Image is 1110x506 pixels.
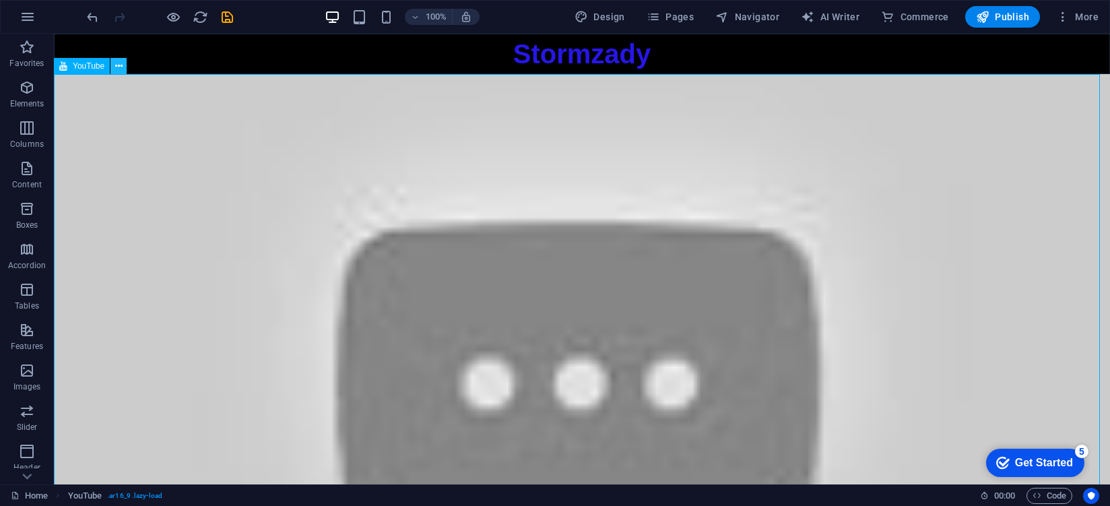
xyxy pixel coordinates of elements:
[192,9,208,25] button: reload
[11,488,48,504] a: Click to cancel selection. Double-click to open Pages
[1033,488,1066,504] span: Code
[8,260,46,271] p: Accordion
[219,9,235,25] button: save
[881,10,949,24] span: Commerce
[100,3,113,16] div: 5
[1051,6,1104,28] button: More
[13,462,40,473] p: Header
[11,341,43,352] p: Features
[1083,488,1099,504] button: Usercentrics
[801,10,859,24] span: AI Writer
[460,11,472,23] i: On resize automatically adjust zoom level to fit chosen device.
[220,9,235,25] i: Save (Ctrl+S)
[85,9,100,25] i: Undo: Add element (Ctrl+Z)
[994,488,1015,504] span: 00 00
[11,7,109,35] div: Get Started 5 items remaining, 0% complete
[165,9,181,25] button: Click here to leave preview mode and continue editing
[1004,491,1006,501] span: :
[647,10,694,24] span: Pages
[569,6,630,28] div: Design (Ctrl+Alt+Y)
[9,58,44,69] p: Favorites
[40,15,98,27] div: Get Started
[68,488,162,504] nav: breadcrumb
[405,9,453,25] button: 100%
[16,220,38,230] p: Boxes
[425,9,447,25] h6: 100%
[710,6,785,28] button: Navigator
[980,488,1016,504] h6: Session time
[965,6,1040,28] button: Publish
[193,9,208,25] i: Reload page
[575,10,625,24] span: Design
[107,488,162,504] span: . ar16_9 .lazy-load
[17,422,38,433] p: Slider
[73,62,104,70] span: YouTube
[569,6,630,28] button: Design
[976,10,1029,24] span: Publish
[12,179,42,190] p: Content
[795,6,865,28] button: AI Writer
[876,6,954,28] button: Commerce
[10,98,44,109] p: Elements
[715,10,779,24] span: Navigator
[10,139,44,150] p: Columns
[15,301,39,311] p: Tables
[68,488,102,504] span: Click to select. Double-click to edit
[1056,10,1099,24] span: More
[1026,488,1072,504] button: Code
[13,381,41,392] p: Images
[84,9,100,25] button: undo
[641,6,699,28] button: Pages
